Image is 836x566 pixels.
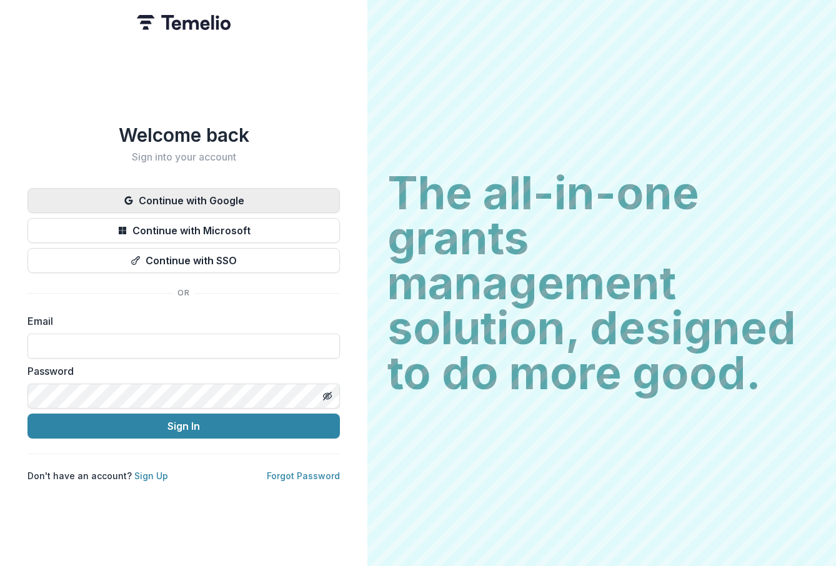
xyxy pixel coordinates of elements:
[134,470,168,481] a: Sign Up
[27,151,340,163] h2: Sign into your account
[27,364,332,379] label: Password
[27,314,332,329] label: Email
[27,188,340,213] button: Continue with Google
[27,218,340,243] button: Continue with Microsoft
[27,248,340,273] button: Continue with SSO
[137,15,231,30] img: Temelio
[27,469,168,482] p: Don't have an account?
[27,414,340,439] button: Sign In
[27,124,340,146] h1: Welcome back
[267,470,340,481] a: Forgot Password
[317,386,337,406] button: Toggle password visibility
